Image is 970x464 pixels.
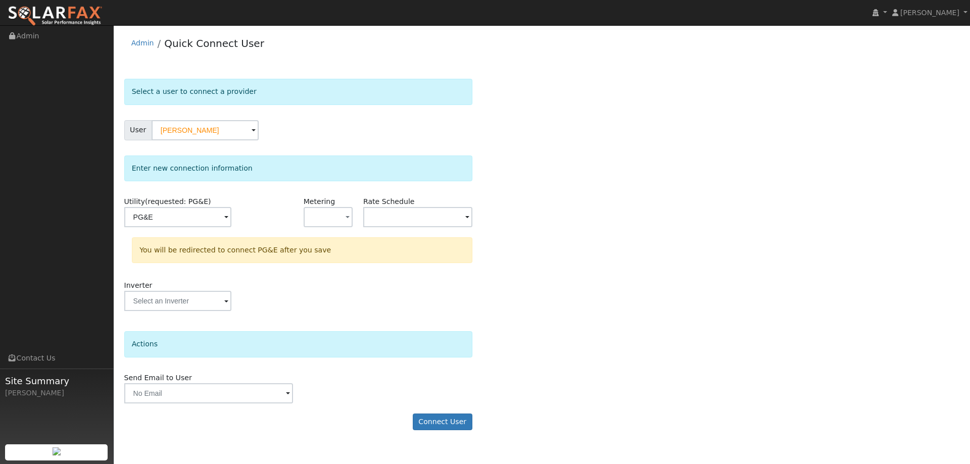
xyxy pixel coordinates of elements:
[900,9,959,17] span: [PERSON_NAME]
[124,331,472,357] div: Actions
[124,280,153,291] label: Inverter
[164,37,264,49] a: Quick Connect User
[124,156,472,181] div: Enter new connection information
[304,196,335,207] label: Metering
[53,447,61,455] img: retrieve
[8,6,103,27] img: SolarFax
[124,373,192,383] label: Send Email to User
[5,388,108,398] div: [PERSON_NAME]
[124,207,231,227] input: Select a Utility
[124,291,231,311] input: Select an Inverter
[124,120,152,140] span: User
[131,39,154,47] a: Admin
[124,196,211,207] label: Utility
[363,196,414,207] label: Rate Schedule
[124,79,472,105] div: Select a user to connect a provider
[413,414,472,431] button: Connect User
[132,237,472,263] div: You will be redirected to connect PG&E after you save
[152,120,259,140] input: Select a User
[145,197,211,205] span: (requested: PG&E)
[124,383,293,403] input: No Email
[5,374,108,388] span: Site Summary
